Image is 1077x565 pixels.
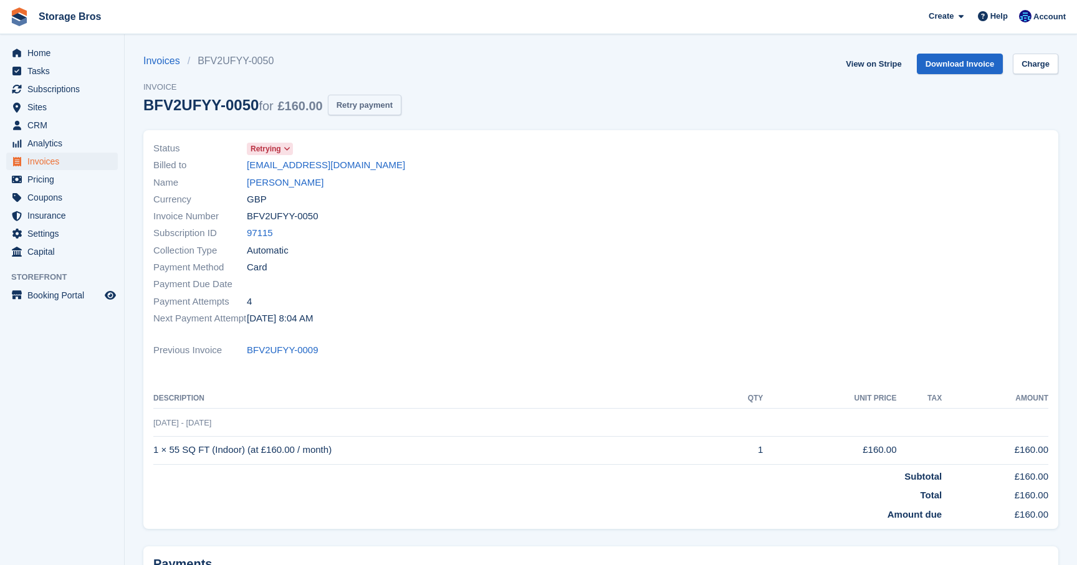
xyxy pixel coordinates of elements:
th: Tax [896,389,942,409]
a: BFV2UFYY-0009 [247,343,318,358]
span: Billed to [153,158,247,173]
th: Unit Price [763,389,896,409]
span: Booking Portal [27,287,102,304]
a: menu [6,153,118,170]
span: Payment Attempts [153,295,247,309]
th: QTY [715,389,763,409]
span: BFV2UFYY-0050 [247,209,318,224]
td: 1 [715,436,763,464]
span: [DATE] - [DATE] [153,418,211,427]
span: GBP [247,192,267,207]
a: menu [6,62,118,80]
a: menu [6,243,118,260]
span: Pricing [27,171,102,188]
td: 1 × 55 SQ FT (Indoor) (at £160.00 / month) [153,436,715,464]
span: Coupons [27,189,102,206]
span: Payment Due Date [153,277,247,292]
span: Invoice Number [153,209,247,224]
span: Automatic [247,244,289,258]
span: Create [929,10,954,22]
span: CRM [27,116,102,134]
span: Status [153,141,247,156]
strong: Total [921,490,942,500]
a: menu [6,98,118,116]
td: £160.00 [763,436,896,464]
a: menu [6,225,118,242]
span: £160.00 [277,99,322,113]
td: £160.00 [942,436,1048,464]
span: Settings [27,225,102,242]
span: Analytics [27,135,102,152]
span: Invoice [143,81,401,93]
span: Storefront [11,271,124,283]
a: menu [6,207,118,224]
button: Retry payment [328,95,401,115]
span: Collection Type [153,244,247,258]
a: 97115 [247,226,273,240]
a: Download Invoice [917,54,1003,74]
span: Insurance [27,207,102,224]
span: Payment Method [153,260,247,275]
a: Storage Bros [34,6,106,27]
span: 4 [247,295,252,309]
th: Amount [942,389,1048,409]
span: Capital [27,243,102,260]
td: £160.00 [942,503,1048,522]
a: Retrying [247,141,293,156]
strong: Amount due [888,509,942,520]
a: [EMAIL_ADDRESS][DOMAIN_NAME] [247,158,405,173]
span: Name [153,176,247,190]
span: Help [990,10,1008,22]
a: menu [6,116,118,134]
a: [PERSON_NAME] [247,176,323,190]
a: menu [6,189,118,206]
span: Card [247,260,267,275]
a: menu [6,44,118,62]
div: BFV2UFYY-0050 [143,97,323,113]
a: View on Stripe [841,54,906,74]
td: £160.00 [942,464,1048,483]
span: Retrying [251,143,281,154]
a: menu [6,80,118,98]
a: Charge [1013,54,1058,74]
a: menu [6,135,118,152]
td: £160.00 [942,483,1048,503]
span: Home [27,44,102,62]
img: Jamie O’Mara [1019,10,1032,22]
a: Invoices [143,54,188,69]
span: for [259,99,273,113]
time: 2025-09-05 07:04:06 UTC [247,311,313,326]
a: menu [6,287,118,304]
th: Description [153,389,715,409]
a: Preview store [103,288,118,303]
img: stora-icon-8386f47178a22dfd0bd8f6a31ec36ba5ce8667c1dd55bd0f319d3a0aa187defe.svg [10,7,29,26]
span: Subscription ID [153,226,247,240]
span: Sites [27,98,102,116]
span: Invoices [27,153,102,170]
span: Previous Invoice [153,343,247,358]
span: Next Payment Attempt [153,311,247,326]
a: menu [6,171,118,188]
span: Subscriptions [27,80,102,98]
span: Tasks [27,62,102,80]
span: Account [1033,11,1066,23]
strong: Subtotal [904,471,942,482]
nav: breadcrumbs [143,54,401,69]
span: Currency [153,192,247,207]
